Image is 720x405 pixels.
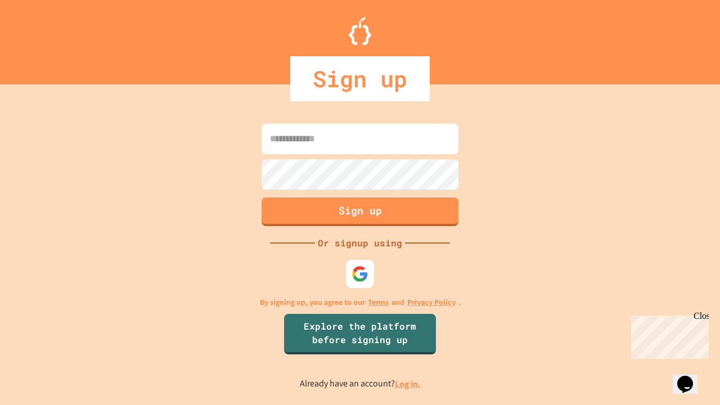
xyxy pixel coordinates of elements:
[284,314,436,354] a: Explore the platform before signing up
[368,296,389,308] a: Terms
[395,378,421,390] a: Log in.
[262,197,458,226] button: Sign up
[300,377,421,391] p: Already have an account?
[349,17,371,45] img: Logo.svg
[315,236,405,250] div: Or signup using
[260,296,461,308] p: By signing up, you agree to our and .
[627,311,709,359] iframe: chat widget
[352,265,368,282] img: google-icon.svg
[4,4,78,71] div: Chat with us now!Close
[673,360,709,394] iframe: chat widget
[407,296,456,308] a: Privacy Policy
[290,56,430,101] div: Sign up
